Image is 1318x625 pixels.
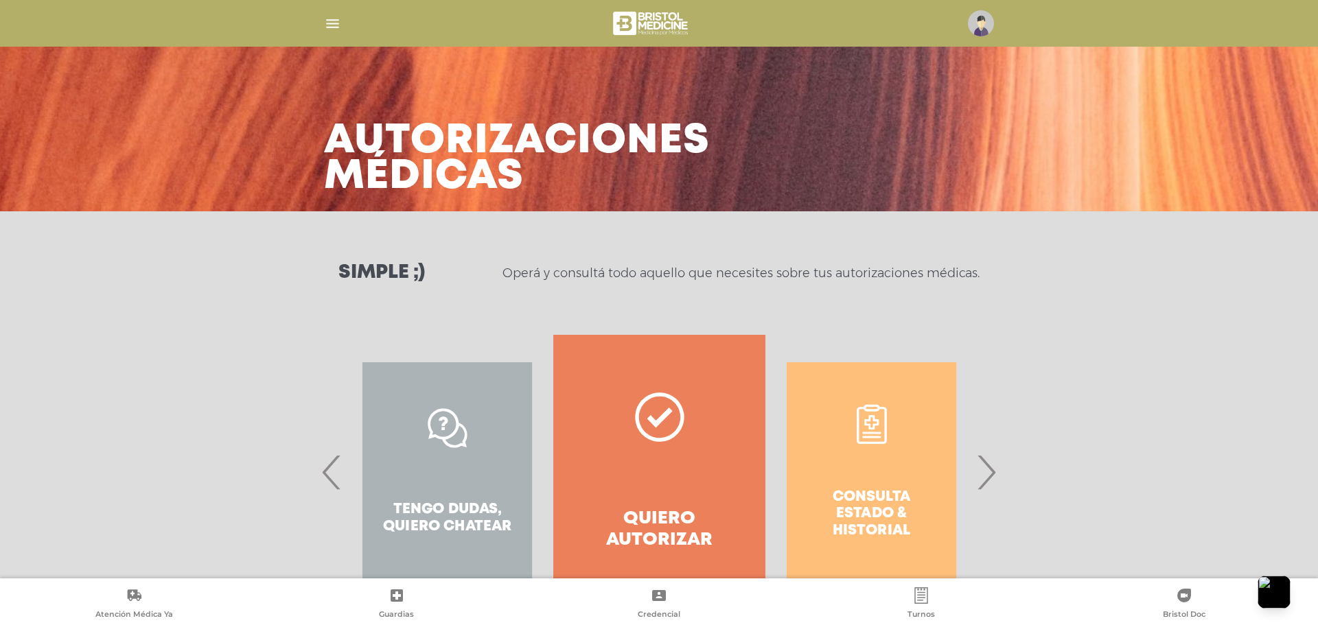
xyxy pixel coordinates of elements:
[1163,609,1205,622] span: Bristol Doc
[95,609,173,622] span: Atención Médica Ya
[553,335,765,609] a: Quiero autorizar
[379,609,414,622] span: Guardias
[528,587,790,622] a: Credencial
[790,587,1052,622] a: Turnos
[973,435,999,509] span: Next
[502,265,980,281] p: Operá y consultá todo aquello que necesites sobre tus autorizaciones médicas.
[338,263,425,283] h3: Simple ;)
[319,435,345,509] span: Previous
[638,609,680,622] span: Credencial
[968,10,994,36] img: profile-placeholder.svg
[265,587,527,622] a: Guardias
[578,508,741,551] h4: Quiero autorizar
[3,587,265,622] a: Atención Médica Ya
[324,123,710,195] h3: Autorizaciones médicas
[907,609,935,622] span: Turnos
[324,15,341,32] img: Cober_menu-lines-white.svg
[1053,587,1315,622] a: Bristol Doc
[611,7,693,40] img: bristol-medicine-blanco.png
